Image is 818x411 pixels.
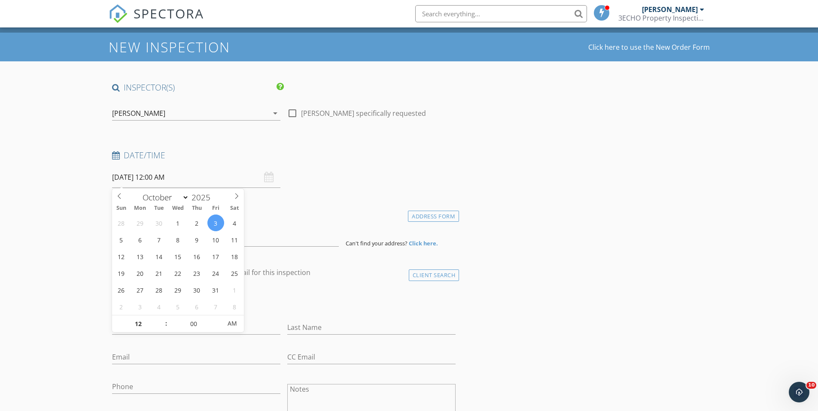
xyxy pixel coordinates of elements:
span: October 28, 2025 [151,281,167,298]
span: Wed [168,205,187,211]
span: October 19, 2025 [113,265,130,281]
span: Can't find your address? [346,239,407,247]
div: Address Form [408,211,459,222]
span: October 1, 2025 [170,215,186,231]
span: October 2, 2025 [189,215,205,231]
span: October 25, 2025 [226,265,243,281]
div: Client Search [409,269,459,281]
input: Select date [112,167,280,188]
span: September 30, 2025 [151,215,167,231]
span: November 2, 2025 [113,298,130,315]
span: : [165,315,167,332]
span: October 16, 2025 [189,248,205,265]
span: Click to toggle [220,315,244,332]
label: Enable Client CC email for this inspection [178,268,310,277]
span: October 27, 2025 [132,281,149,298]
h4: INSPECTOR(S) [112,82,284,93]
span: October 29, 2025 [170,281,186,298]
span: October 11, 2025 [226,231,243,248]
span: October 12, 2025 [113,248,130,265]
i: arrow_drop_down [270,108,280,118]
span: October 30, 2025 [189,281,205,298]
span: October 21, 2025 [151,265,167,281]
span: Sun [112,205,131,211]
input: Search everything... [415,5,587,22]
input: Year [189,192,217,203]
span: October 17, 2025 [207,248,224,265]
span: November 7, 2025 [207,298,224,315]
span: September 29, 2025 [132,215,149,231]
span: October 22, 2025 [170,265,186,281]
span: SPECTORA [134,4,204,22]
span: October 8, 2025 [170,231,186,248]
span: October 24, 2025 [207,265,224,281]
h4: Date/Time [112,150,456,161]
span: October 15, 2025 [170,248,186,265]
span: October 3, 2025 [207,215,224,231]
img: The Best Home Inspection Software - Spectora [109,4,128,23]
div: [PERSON_NAME] [112,109,165,117]
h4: Location [112,209,456,220]
iframe: Intercom live chat [789,382,809,402]
span: October 4, 2025 [226,215,243,231]
span: October 10, 2025 [207,231,224,248]
span: September 28, 2025 [113,215,130,231]
span: November 1, 2025 [226,281,243,298]
span: October 20, 2025 [132,265,149,281]
a: Click here to use the New Order Form [588,44,710,51]
span: November 3, 2025 [132,298,149,315]
span: November 8, 2025 [226,298,243,315]
span: Sat [225,205,244,211]
span: Mon [131,205,149,211]
span: November 5, 2025 [170,298,186,315]
span: October 31, 2025 [207,281,224,298]
span: October 7, 2025 [151,231,167,248]
div: [PERSON_NAME] [642,5,698,14]
span: Thu [187,205,206,211]
span: November 6, 2025 [189,298,205,315]
span: October 9, 2025 [189,231,205,248]
span: October 5, 2025 [113,231,130,248]
span: November 4, 2025 [151,298,167,315]
span: 10 [806,382,816,389]
label: [PERSON_NAME] specifically requested [301,109,426,118]
a: SPECTORA [109,12,204,30]
span: October 26, 2025 [113,281,130,298]
span: October 13, 2025 [132,248,149,265]
span: Fri [206,205,225,211]
span: October 23, 2025 [189,265,205,281]
span: October 6, 2025 [132,231,149,248]
span: October 14, 2025 [151,248,167,265]
span: October 18, 2025 [226,248,243,265]
span: Tue [149,205,168,211]
h1: New Inspection [109,39,299,54]
strong: Click here. [409,239,438,247]
div: 3ECHO Property Inspections [618,14,704,22]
